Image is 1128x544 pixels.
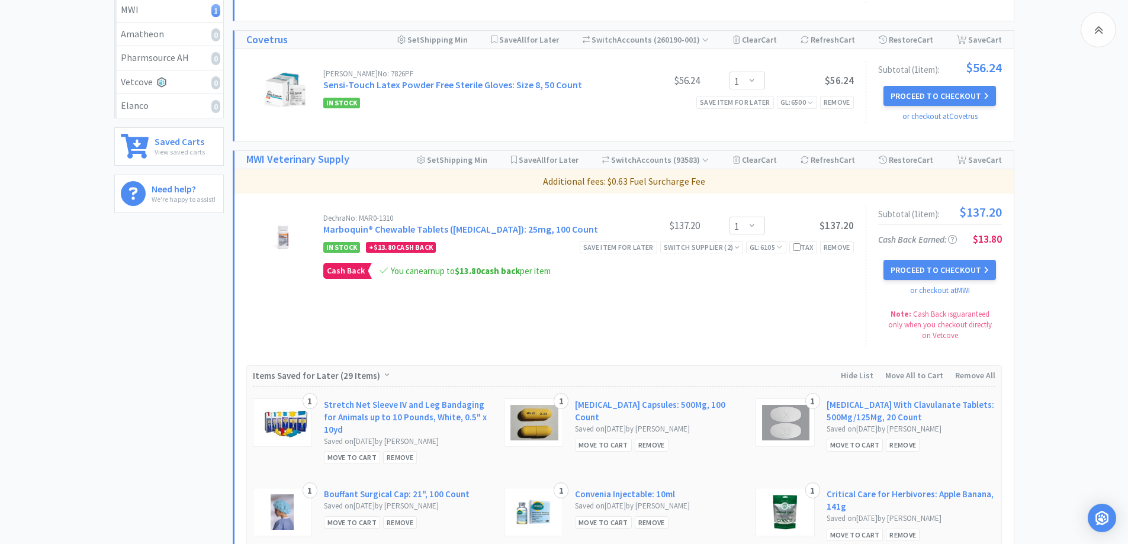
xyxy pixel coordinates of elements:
[733,151,777,169] div: Clear
[820,219,854,232] span: $137.20
[575,423,744,436] div: Saved on [DATE] by [PERSON_NAME]
[635,439,669,451] div: Remove
[303,482,317,499] div: 1
[519,154,579,165] span: Save for Later
[323,214,611,222] div: Dechra No: MAR0-1310
[255,70,311,111] img: 46b7b74e6cd84ade81e6ffea5ef51a24_196961.png
[891,309,911,319] strong: Note:
[841,370,873,381] span: Hide List
[324,398,493,436] a: Stretch Net Sleeve IV and Leg Bandaging for Animals up to 10 Pounds, White, 0.5" x 10yd
[986,154,1002,165] span: Cart
[211,52,220,65] i: 0
[407,34,420,45] span: Set
[611,154,637,165] span: Switch
[121,98,217,114] div: Elanco
[878,205,1002,218] div: Subtotal ( 1 item ):
[780,98,814,107] span: GL: 6500
[664,242,740,253] div: Switch Supplier ( 2 )
[635,516,669,529] div: Remove
[239,174,1009,189] p: Additional fees: $0.63 Fuel Surcharge Fee
[883,260,996,280] button: Proceed to Checkout
[602,151,709,169] div: Accounts
[115,94,223,118] a: Elanco0
[510,405,558,440] img: e1b25419a18344d2a13df97093d3f765_197519.png
[917,154,933,165] span: Cart
[155,134,205,146] h6: Saved Carts
[536,154,546,165] span: All
[323,242,360,253] span: In Stock
[611,73,700,88] div: $56.24
[374,243,395,252] span: $13.80
[820,241,854,253] div: Remove
[324,500,493,513] div: Saved on [DATE] by [PERSON_NAME]
[383,451,417,463] div: Remove
[820,96,854,108] div: Remove
[323,98,360,108] span: In Stock
[323,70,611,78] div: [PERSON_NAME] No: 7826PF
[155,146,205,157] p: View saved carts
[115,70,223,95] a: Vetcove0
[886,439,920,451] div: Remove
[427,154,439,165] span: Set
[902,111,978,121] a: or checkout at Covetrus
[957,31,1002,49] div: Save
[115,46,223,70] a: Pharmsource AH0
[652,34,709,45] span: ( 260190-001 )
[910,285,970,295] a: or checkout at MWI
[879,31,933,49] div: Restore
[839,34,855,45] span: Cart
[383,516,417,529] div: Remove
[805,482,820,499] div: 1
[246,151,349,168] h1: MWI Veterinary Supply
[761,34,777,45] span: Cart
[575,488,675,500] a: Convenia Injectable: 10ml
[152,194,216,205] p: We're happy to assist!
[324,436,493,448] div: Saved on [DATE] by [PERSON_NAME]
[955,370,995,381] span: Remove All
[554,393,568,410] div: 1
[499,34,559,45] span: Save for Later
[973,232,1002,246] span: $13.80
[114,127,224,166] a: Saved CartsView saved carts
[959,205,1002,218] span: $137.20
[801,151,855,169] div: Refresh
[211,28,220,41] i: 0
[324,516,381,529] div: Move to Cart
[516,494,551,530] img: 89e68893582645e79d9b68b1eb386826_169093.png
[366,242,436,253] div: + Cash Back
[417,151,487,169] div: Shipping Min
[455,265,520,276] strong: cash back
[391,265,551,276] span: You can earn up to per item
[580,241,657,253] div: Save item for later
[211,100,220,113] i: 0
[762,405,809,440] img: e9b7110fcbd7401fab23100e9389212c_227238.png
[324,263,368,278] span: Cash Back
[801,31,855,49] div: Refresh
[517,34,526,45] span: All
[303,393,317,410] div: 1
[878,234,957,245] span: Cash Back Earned :
[259,405,311,440] img: 97e9999630a8474fa87885ec07065c51_10723.png
[323,79,582,91] a: Sensi-Touch Latex Powder Free Sterile Gloves: Size 8, 50 Count
[839,154,855,165] span: Cart
[455,265,481,276] span: $13.80
[152,181,216,194] h6: Need help?
[827,529,883,541] div: Move to Cart
[575,516,632,529] div: Move to Cart
[883,86,996,106] button: Proceed to Checkout
[827,488,995,513] a: Critical Care for Herbivores: Apple Banana, 141g
[575,500,744,513] div: Saved on [DATE] by [PERSON_NAME]
[917,34,933,45] span: Cart
[827,423,995,436] div: Saved on [DATE] by [PERSON_NAME]
[827,439,883,451] div: Move to Cart
[583,31,709,49] div: Accounts
[324,451,381,463] div: Move to Cart
[121,75,217,90] div: Vetcove
[211,4,220,17] i: 1
[761,154,777,165] span: Cart
[750,243,783,252] span: GL: 6105
[879,151,933,169] div: Restore
[575,398,744,423] a: [MEDICAL_DATA] Capsules: 500Mg, 100 Count
[246,31,288,49] a: Covetrus
[592,34,617,45] span: Switch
